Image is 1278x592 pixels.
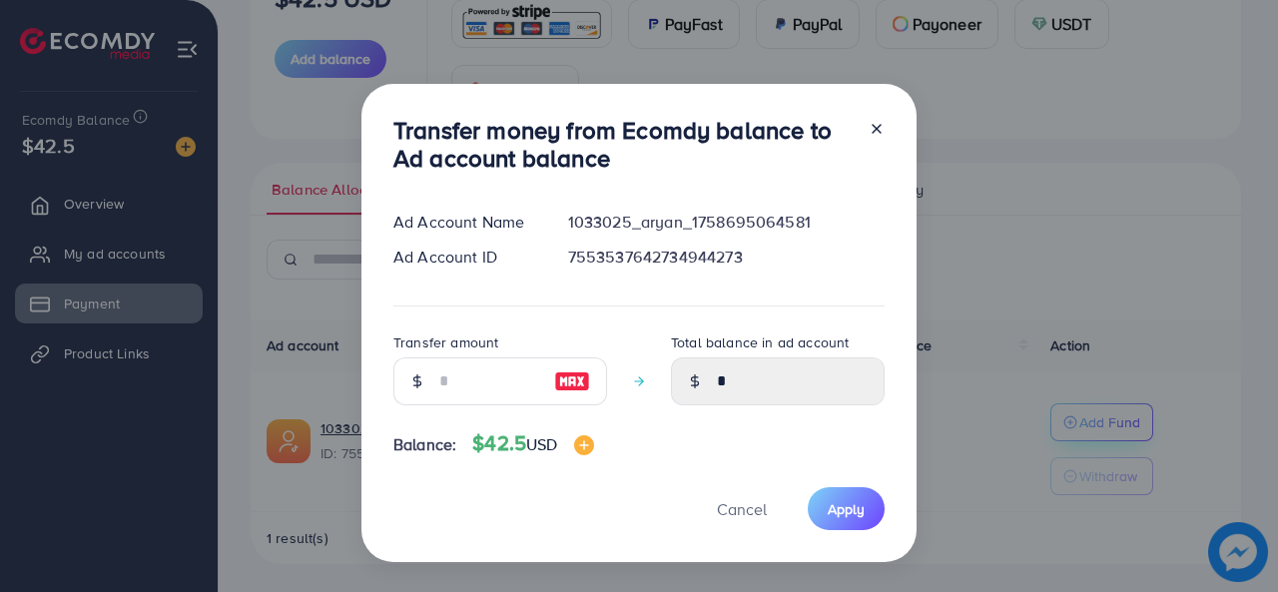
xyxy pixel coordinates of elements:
[393,116,853,174] h3: Transfer money from Ecomdy balance to Ad account balance
[828,499,865,519] span: Apply
[552,246,901,269] div: 7553537642734944273
[808,487,885,530] button: Apply
[472,431,593,456] h4: $42.5
[377,246,552,269] div: Ad Account ID
[574,435,594,455] img: image
[552,211,901,234] div: 1033025_aryan_1758695064581
[692,487,792,530] button: Cancel
[526,433,557,455] span: USD
[393,433,456,456] span: Balance:
[671,332,849,352] label: Total balance in ad account
[377,211,552,234] div: Ad Account Name
[554,369,590,393] img: image
[393,332,498,352] label: Transfer amount
[717,498,767,520] span: Cancel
